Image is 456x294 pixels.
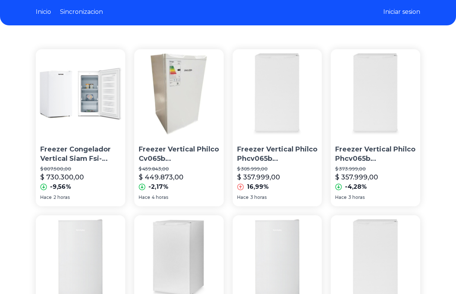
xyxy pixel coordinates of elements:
[237,172,280,182] p: $ 357.999,00
[36,7,51,16] a: Inicio
[233,49,322,206] a: Freezer Vertical Philco Phcv065b Blanco Bajo Mesada 65 LtsFreezer Vertical Philco Phcv065b [PERSO...
[40,172,84,182] p: $ 730.300,00
[40,145,121,163] p: Freezer Congelador Vertical Siam Fsi-cv065b 65 Litros 220v [PERSON_NAME]
[331,49,420,139] img: Freezer Vertical Philco Phcv065b Blanco Bajo Mesada 65 Lts
[335,145,416,163] p: Freezer Vertical Philco Phcv065b [PERSON_NAME] Bajo Mesada 65 Lts
[53,194,70,200] span: 2 horas
[345,182,367,191] p: -4,28%
[247,182,269,191] p: 16,99%
[152,194,168,200] span: 4 horas
[134,49,224,139] img: Freezer Vertical Philco Cv065b Blanco 65 Lts Gtia. Oficial
[250,194,267,200] span: 3 horas
[139,166,219,172] p: $ 459.843,00
[139,194,150,200] span: Hace
[335,166,416,172] p: $ 373.999,00
[233,49,322,139] img: Freezer Vertical Philco Phcv065b Blanco Bajo Mesada 65 Lts
[335,194,347,200] span: Hace
[148,182,169,191] p: -2,17%
[139,172,183,182] p: $ 449.873,00
[40,194,52,200] span: Hace
[36,49,125,139] img: Freezer Congelador Vertical Siam Fsi-cv065b 65 Litros 220v Blanco
[237,194,249,200] span: Hace
[134,49,224,206] a: Freezer Vertical Philco Cv065b Blanco 65 Lts Gtia. OficialFreezer Vertical Philco Cv065b [PERSON_...
[237,145,318,163] p: Freezer Vertical Philco Phcv065b [PERSON_NAME] Bajo Mesada 65 Lts
[348,194,365,200] span: 3 horas
[139,145,219,163] p: Freezer Vertical Philco Cv065b [PERSON_NAME] 65 Lts [PERSON_NAME]. Oficial
[335,172,378,182] p: $ 357.999,00
[60,7,103,16] a: Sincronizacion
[40,166,121,172] p: $ 807.500,00
[383,7,420,16] button: Iniciar sesion
[50,182,71,191] p: -9,56%
[331,49,420,206] a: Freezer Vertical Philco Phcv065b Blanco Bajo Mesada 65 LtsFreezer Vertical Philco Phcv065b [PERSO...
[237,166,318,172] p: $ 305.999,00
[36,49,125,206] a: Freezer Congelador Vertical Siam Fsi-cv065b 65 Litros 220v BlancoFreezer Congelador Vertical Siam...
